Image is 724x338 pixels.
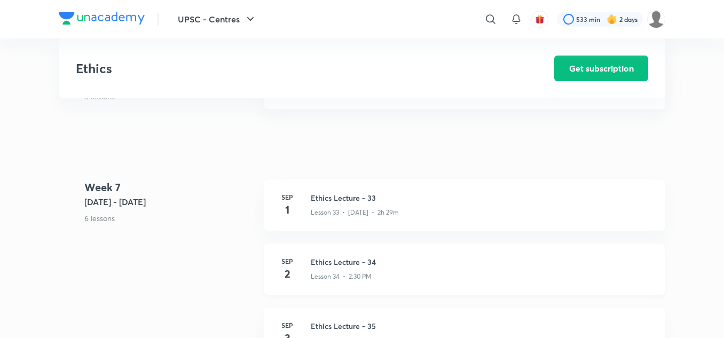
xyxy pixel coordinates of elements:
a: Sep1Ethics Lecture - 33Lesson 33 • [DATE] • 2h 29m [264,179,665,243]
h3: Ethics Lecture - 35 [311,320,652,332]
button: UPSC - Centres [171,9,263,30]
img: amit tripathi [647,10,665,28]
h6: Sep [277,320,298,330]
button: avatar [531,11,548,28]
button: Get subscription [554,56,648,81]
h4: 1 [277,202,298,218]
h4: Week 7 [84,179,255,195]
h5: [DATE] - [DATE] [84,195,255,208]
p: Lesson 34 • 2:30 PM [311,272,372,281]
p: Lesson 33 • [DATE] • 2h 29m [311,208,399,217]
h4: 2 [277,266,298,282]
img: Company Logo [59,12,145,25]
img: avatar [535,14,545,24]
a: Sep2Ethics Lecture - 34Lesson 34 • 2:30 PM [264,243,665,308]
p: 6 lessons [84,213,255,224]
h6: Sep [277,192,298,202]
h3: Ethics Lecture - 34 [311,256,652,268]
h6: Sep [277,256,298,266]
h3: Ethics Lecture - 33 [311,192,652,203]
a: Company Logo [59,12,145,27]
img: streak [607,14,617,25]
h3: Ethics [76,61,494,76]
